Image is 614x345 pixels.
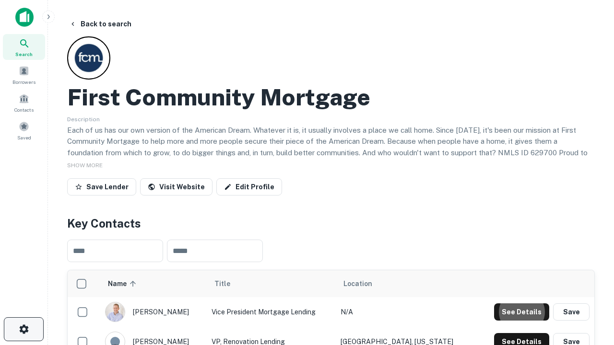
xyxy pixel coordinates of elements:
[17,134,31,141] span: Saved
[336,270,475,297] th: Location
[3,62,45,88] a: Borrowers
[67,83,370,111] h2: First Community Mortgage
[67,178,136,195] button: Save Lender
[108,278,139,289] span: Name
[494,303,549,321] button: See Details
[12,78,35,86] span: Borrowers
[214,278,243,289] span: Title
[15,8,34,27] img: capitalize-icon.png
[207,270,336,297] th: Title
[343,278,372,289] span: Location
[105,302,202,322] div: [PERSON_NAME]
[67,215,595,232] h4: Key Contacts
[65,15,135,33] button: Back to search
[67,125,595,170] p: Each of us has our own version of the American Dream. Whatever it is, it usually involves a place...
[207,297,336,327] td: Vice President Mortgage Lending
[100,270,207,297] th: Name
[3,117,45,143] a: Saved
[3,34,45,60] a: Search
[67,116,100,123] span: Description
[553,303,590,321] button: Save
[566,238,614,284] iframe: Chat Widget
[140,178,213,195] a: Visit Website
[14,106,34,114] span: Contacts
[67,162,103,169] span: SHOW MORE
[216,178,282,195] a: Edit Profile
[15,50,33,58] span: Search
[106,302,125,322] img: 1520878720083
[3,90,45,115] a: Contacts
[336,297,475,327] td: N/A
